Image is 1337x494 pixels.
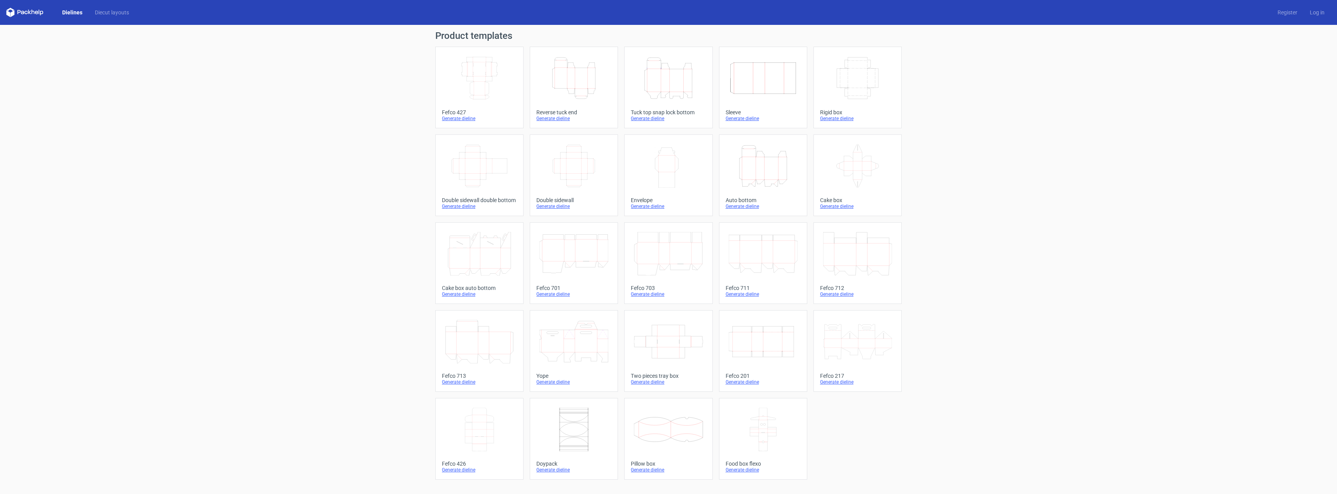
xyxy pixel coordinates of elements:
[726,115,801,122] div: Generate dieline
[442,373,517,379] div: Fefco 713
[631,373,706,379] div: Two pieces tray box
[631,203,706,209] div: Generate dieline
[726,461,801,467] div: Food box flexo
[530,310,618,392] a: YopeGenerate dieline
[435,47,524,128] a: Fefco 427Generate dieline
[536,115,611,122] div: Generate dieline
[624,134,712,216] a: EnvelopeGenerate dieline
[719,134,807,216] a: Auto bottomGenerate dieline
[536,291,611,297] div: Generate dieline
[820,291,895,297] div: Generate dieline
[813,134,902,216] a: Cake boxGenerate dieline
[631,291,706,297] div: Generate dieline
[813,47,902,128] a: Rigid boxGenerate dieline
[719,47,807,128] a: SleeveGenerate dieline
[624,47,712,128] a: Tuck top snap lock bottomGenerate dieline
[536,467,611,473] div: Generate dieline
[820,285,895,291] div: Fefco 712
[1304,9,1331,16] a: Log in
[726,379,801,385] div: Generate dieline
[726,197,801,203] div: Auto bottom
[719,222,807,304] a: Fefco 711Generate dieline
[536,197,611,203] div: Double sidewall
[435,134,524,216] a: Double sidewall double bottomGenerate dieline
[442,291,517,297] div: Generate dieline
[536,285,611,291] div: Fefco 701
[631,467,706,473] div: Generate dieline
[820,379,895,385] div: Generate dieline
[530,134,618,216] a: Double sidewallGenerate dieline
[442,285,517,291] div: Cake box auto bottom
[435,398,524,480] a: Fefco 426Generate dieline
[631,115,706,122] div: Generate dieline
[820,115,895,122] div: Generate dieline
[442,379,517,385] div: Generate dieline
[1271,9,1304,16] a: Register
[813,310,902,392] a: Fefco 217Generate dieline
[624,398,712,480] a: Pillow boxGenerate dieline
[820,203,895,209] div: Generate dieline
[435,222,524,304] a: Cake box auto bottomGenerate dieline
[536,203,611,209] div: Generate dieline
[442,467,517,473] div: Generate dieline
[624,222,712,304] a: Fefco 703Generate dieline
[813,222,902,304] a: Fefco 712Generate dieline
[624,310,712,392] a: Two pieces tray boxGenerate dieline
[530,398,618,480] a: DoypackGenerate dieline
[536,379,611,385] div: Generate dieline
[719,310,807,392] a: Fefco 201Generate dieline
[442,461,517,467] div: Fefco 426
[631,197,706,203] div: Envelope
[56,9,89,16] a: Dielines
[726,373,801,379] div: Fefco 201
[726,109,801,115] div: Sleeve
[820,109,895,115] div: Rigid box
[726,467,801,473] div: Generate dieline
[631,109,706,115] div: Tuck top snap lock bottom
[631,461,706,467] div: Pillow box
[726,285,801,291] div: Fefco 711
[719,398,807,480] a: Food box flexoGenerate dieline
[536,109,611,115] div: Reverse tuck end
[536,461,611,467] div: Doypack
[631,379,706,385] div: Generate dieline
[435,310,524,392] a: Fefco 713Generate dieline
[631,285,706,291] div: Fefco 703
[530,47,618,128] a: Reverse tuck endGenerate dieline
[435,31,902,40] h1: Product templates
[442,115,517,122] div: Generate dieline
[89,9,135,16] a: Diecut layouts
[442,197,517,203] div: Double sidewall double bottom
[726,291,801,297] div: Generate dieline
[726,203,801,209] div: Generate dieline
[820,197,895,203] div: Cake box
[820,373,895,379] div: Fefco 217
[530,222,618,304] a: Fefco 701Generate dieline
[442,109,517,115] div: Fefco 427
[536,373,611,379] div: Yope
[442,203,517,209] div: Generate dieline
